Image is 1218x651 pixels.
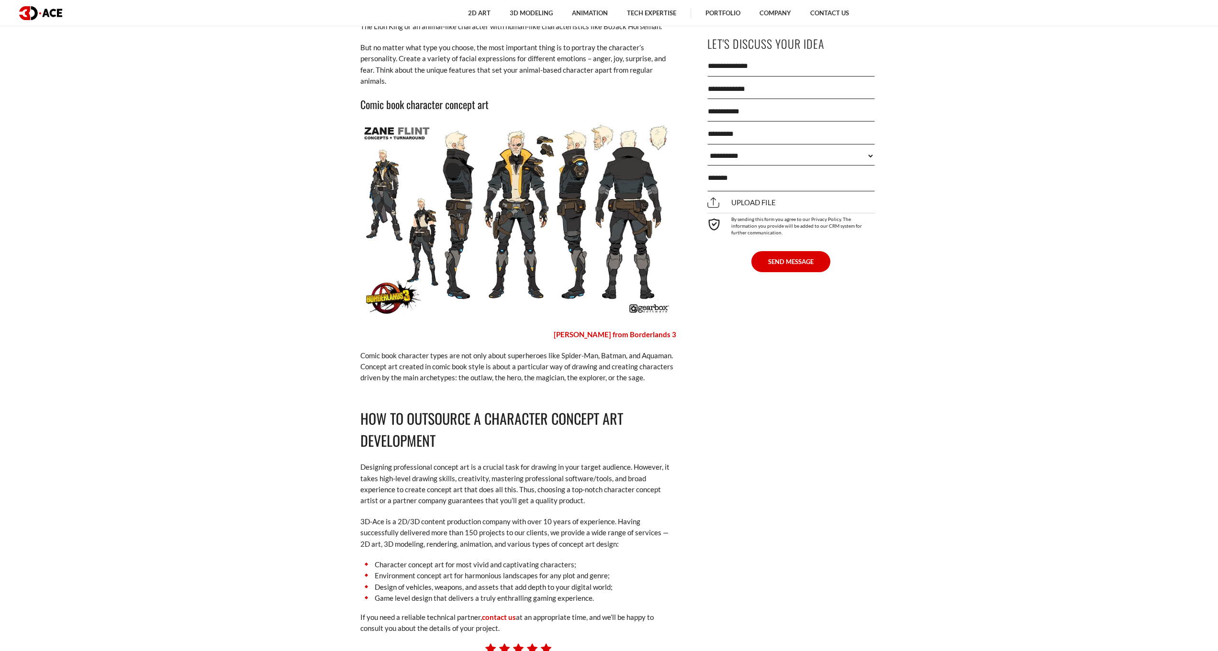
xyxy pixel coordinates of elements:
li: Character concept art for most vivid and captivating characters; [360,559,676,570]
a: contact us [482,613,516,621]
div: By sending this form you agree to our Privacy Policy. The information you provide will be added t... [707,212,875,235]
p: Designing professional concept art is a crucial task for drawing in your target audience. However... [360,462,676,507]
p: Comic book character types are not only about superheroes like Spider-Man, Batman, and Aquaman. C... [360,350,676,384]
li: Environment concept art for harmonious landscapes for any plot and genre; [360,570,676,581]
img: Comic book character concept art [360,122,676,320]
h3: Comic book character concept art [360,96,676,112]
p: If you need a reliable technical partner, at an appropriate time, and we’ll be happy to consult y... [360,612,676,634]
a: [PERSON_NAME] from Borderlands 3 [554,330,676,339]
img: logo dark [19,6,62,20]
li: Design of vehicles, weapons, and assets that add depth to your digital world; [360,582,676,593]
h2: How to Outsource a Character Concept Art Development [360,408,676,452]
button: SEND MESSAGE [751,251,830,272]
li: Game level design that delivers a truly enthralling gaming experience. [360,593,676,604]
p: Let's Discuss Your Idea [707,33,875,55]
span: Upload file [707,198,776,207]
p: But no matter what type you choose, the most important thing is to portray the character’s person... [360,42,676,87]
p: 3D-Ace is a 2D/3D content production company with over 10 years of experience. Having successfull... [360,516,676,550]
